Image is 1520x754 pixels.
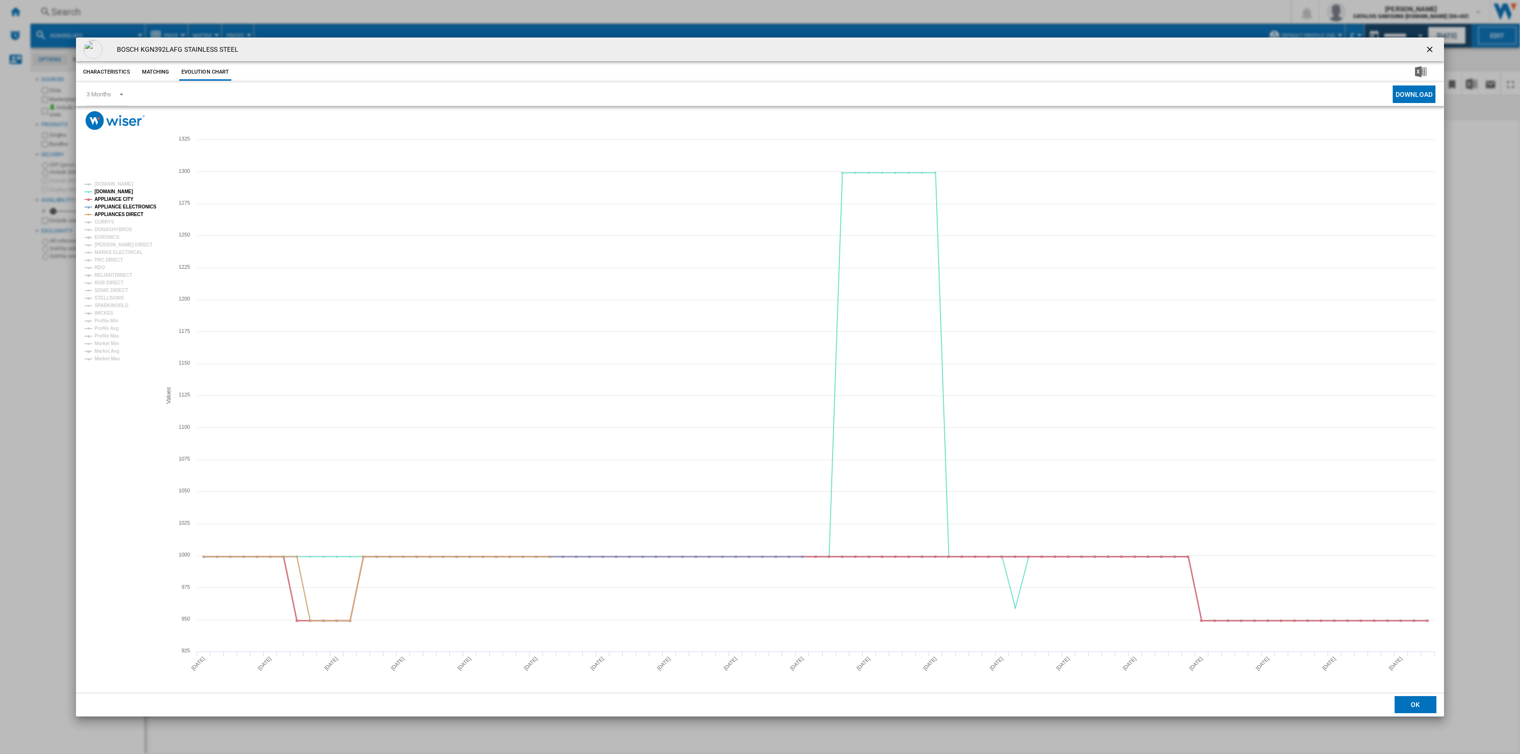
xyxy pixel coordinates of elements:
[1188,655,1204,671] tspan: [DATE]
[95,197,133,202] tspan: APPLIANCE CITY
[95,349,119,354] tspan: Market Avg
[179,64,232,81] button: Evolution chart
[179,264,190,270] tspan: 1225
[1321,655,1337,671] tspan: [DATE]
[1415,66,1426,77] img: excel-24x24.png
[95,303,128,308] tspan: SPARKWORLD
[85,111,145,130] img: logo_wiser_300x94.png
[1395,696,1436,713] button: OK
[95,257,123,263] tspan: PRC DIRECT
[855,655,871,671] tspan: [DATE]
[1393,85,1435,103] button: Download
[1425,45,1436,56] ng-md-icon: getI18NText('BUTTONS.CLOSE_DIALOG')
[135,64,177,81] button: Matching
[179,200,190,206] tspan: 1275
[95,356,120,361] tspan: Market Max
[523,655,539,671] tspan: [DATE]
[988,655,1004,671] tspan: [DATE]
[722,655,738,671] tspan: [DATE]
[179,456,190,462] tspan: 1075
[323,655,339,671] tspan: [DATE]
[95,326,119,331] tspan: Profile Avg
[656,655,672,671] tspan: [DATE]
[922,655,938,671] tspan: [DATE]
[789,655,805,671] tspan: [DATE]
[179,168,190,174] tspan: 1300
[257,655,273,671] tspan: [DATE]
[179,552,190,557] tspan: 1000
[179,424,190,430] tspan: 1100
[95,311,114,316] tspan: WICKES
[95,341,119,346] tspan: Market Min
[1387,655,1403,671] tspan: [DATE]
[95,318,118,323] tspan: Profile Min
[1254,655,1270,671] tspan: [DATE]
[95,235,119,240] tspan: EURONICS
[86,91,111,98] div: 3 Months
[95,333,120,339] tspan: Profile Max
[179,392,190,397] tspan: 1125
[179,360,190,366] tspan: 1150
[95,227,132,232] tspan: DONAGHYBROS
[84,40,103,59] img: empty.gif
[1055,655,1071,671] tspan: [DATE]
[179,136,190,141] tspan: 1325
[179,488,190,493] tspan: 1050
[81,64,133,81] button: Characteristics
[95,265,105,270] tspan: RDO
[95,204,157,209] tspan: APPLIANCE ELECTRONICS
[179,520,190,526] tspan: 1025
[589,655,605,671] tspan: [DATE]
[95,181,133,187] tspan: [DOMAIN_NAME]
[1400,64,1442,81] button: Download in Excel
[95,250,142,255] tspan: MARKS ELECTRICAL
[95,273,132,278] tspan: RELIANTDIRECT
[190,655,206,671] tspan: [DATE]
[95,280,123,285] tspan: RGB DIRECT
[456,655,472,671] tspan: [DATE]
[112,45,238,55] h4: BOSCH KGN392LAFG STAINLESS STEEL
[95,212,143,217] tspan: APPLIANCES DIRECT
[165,387,172,404] tspan: Values
[181,584,190,590] tspan: 975
[1421,40,1440,59] button: getI18NText('BUTTONS.CLOSE_DIALOG')
[181,616,190,622] tspan: 950
[95,288,128,293] tspan: SONIC DIRECT
[95,295,124,301] tspan: STELLISONS
[95,189,133,194] tspan: [DOMAIN_NAME]
[179,328,190,334] tspan: 1175
[95,219,114,225] tspan: CURRYS
[179,296,190,302] tspan: 1200
[95,242,152,247] tspan: [PERSON_NAME] DIRECT
[1121,655,1137,671] tspan: [DATE]
[76,38,1444,716] md-dialog: Product popup
[390,655,406,671] tspan: [DATE]
[179,232,190,237] tspan: 1250
[181,648,190,653] tspan: 925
